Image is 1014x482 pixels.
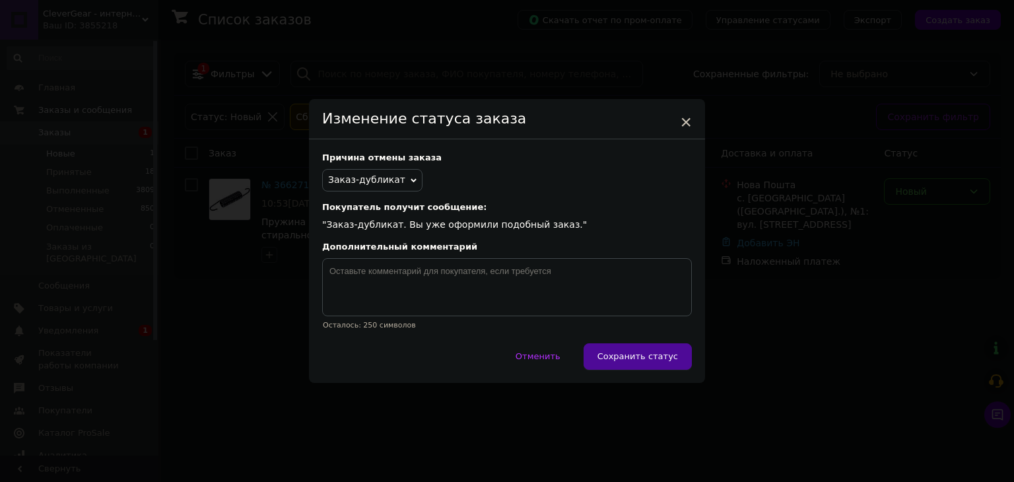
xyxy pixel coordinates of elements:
div: Изменение статуса заказа [309,99,705,139]
div: Дополнительный комментарий [322,242,692,252]
span: Покупатель получит сообщение: [322,202,692,212]
span: Заказ-дубликат [328,174,405,185]
span: Отменить [516,351,560,361]
button: Сохранить статус [584,343,692,370]
div: "Заказ-дубликат. Вы уже оформили подобный заказ." [322,202,692,232]
div: Причина отмены заказа [322,153,692,162]
span: × [680,111,692,133]
p: Осталось: 250 символов [322,321,692,329]
button: Отменить [502,343,574,370]
span: Сохранить статус [597,351,678,361]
